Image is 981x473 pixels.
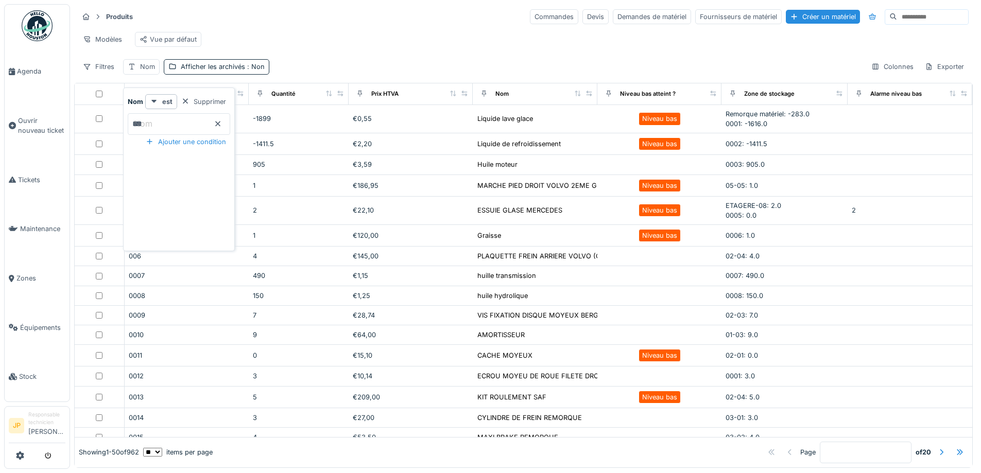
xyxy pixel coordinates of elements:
[353,205,469,215] div: €22,10
[613,9,691,24] div: Demandes de matériel
[253,114,344,124] div: -1899
[477,371,605,381] div: ECROU MOYEU DE ROUE FILETE DROIT
[353,114,469,124] div: €0,55
[353,371,469,381] div: €10,14
[726,202,781,209] span: ETAGERE-08: 2.0
[253,310,344,320] div: 7
[253,351,344,360] div: 0
[253,330,344,340] div: 9
[477,432,558,442] div: MAXI BRAKE REMORQUE
[129,413,245,423] div: 0014
[129,371,245,381] div: 0012
[78,59,119,74] div: Filtres
[726,311,758,319] span: 02-03: 7.0
[353,310,469,320] div: €28,74
[253,251,344,261] div: 4
[17,66,65,76] span: Agenda
[477,413,582,423] div: CYLINDRE DE FREIN REMORQUE
[22,10,53,41] img: Badge_color-CXgf-gQk.svg
[253,160,344,169] div: 905
[16,273,65,283] span: Zones
[477,351,532,360] div: CACHE MOYEUX
[245,63,265,71] span: : Non
[79,447,139,457] div: Showing 1 - 50 of 962
[129,271,245,281] div: 0007
[129,310,245,320] div: 0009
[181,62,265,72] div: Afficher les archivés
[140,62,155,72] div: Nom
[353,160,469,169] div: €3,59
[916,447,931,457] strong: of 20
[162,97,173,107] strong: est
[129,330,245,340] div: 0010
[642,351,677,360] div: Niveau bas
[353,251,469,261] div: €145,00
[870,90,922,98] div: Alarme niveau bas
[495,90,509,98] div: Nom
[726,352,758,359] span: 02-01: 0.0
[353,330,469,340] div: €64,00
[477,181,634,190] div: MARCHE PIED DROIT VOLVO 2EME GENERATION
[800,447,816,457] div: Page
[140,34,197,44] div: Vue par défaut
[371,90,399,98] div: Prix HTVA
[642,181,677,190] div: Niveau bas
[129,351,245,360] div: 0011
[477,271,536,281] div: huille transmission
[353,181,469,190] div: €186,95
[867,59,918,74] div: Colonnes
[582,9,609,24] div: Devis
[129,392,245,402] div: 0013
[726,140,767,148] span: 0002: -1411.5
[353,139,469,149] div: €2,20
[477,114,533,124] div: Liquide lave glace
[477,251,618,261] div: PLAQUETTE FREIN ARRIERE VOLVO (QL/BB)
[726,252,760,260] span: 02-04: 4.0
[477,231,501,240] div: Graisse
[353,271,469,281] div: €1,15
[477,392,546,402] div: KIT ROULEMENT SAF
[20,224,65,234] span: Maintenance
[695,9,782,24] div: Fournisseurs de matériel
[253,139,344,149] div: -1411.5
[28,411,65,441] li: [PERSON_NAME]
[353,432,469,442] div: €53,50
[253,231,344,240] div: 1
[18,116,65,135] span: Ouvrir nouveau ticket
[353,413,469,423] div: €27,00
[642,205,677,215] div: Niveau bas
[253,432,344,442] div: 4
[28,411,65,427] div: Responsable technicien
[143,447,213,457] div: items per page
[726,393,760,401] span: 02-04: 5.0
[726,161,765,168] span: 0003: 905.0
[477,310,607,320] div: VIS FIXATION DISQUE MOYEUX BERGER
[271,90,296,98] div: Quantité
[78,32,127,47] div: Modèles
[132,117,154,130] label: Nom
[477,291,528,301] div: huile hydrolique
[642,139,677,149] div: Niveau bas
[253,181,344,190] div: 1
[477,205,562,215] div: ESSUIE GLASE MERCEDES
[642,231,677,240] div: Niveau bas
[620,90,676,98] div: Niveau bas atteint ?
[253,413,344,423] div: 3
[726,110,810,118] span: Remorque matériel: -283.0
[477,139,561,149] div: Liquide de refroidissement
[726,414,758,422] span: 03-01: 3.0
[726,212,756,219] span: 0005: 0.0
[642,392,677,402] div: Niveau bas
[253,205,344,215] div: 2
[129,432,245,442] div: 0015
[353,351,469,360] div: €15,10
[726,372,755,380] span: 0001: 3.0
[852,205,968,215] div: 2
[353,231,469,240] div: €120,00
[642,114,677,124] div: Niveau bas
[744,90,795,98] div: Zone de stockage
[353,392,469,402] div: €209,00
[477,160,518,169] div: Huile moteur
[177,95,230,109] div: Supprimer
[20,323,65,332] span: Équipements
